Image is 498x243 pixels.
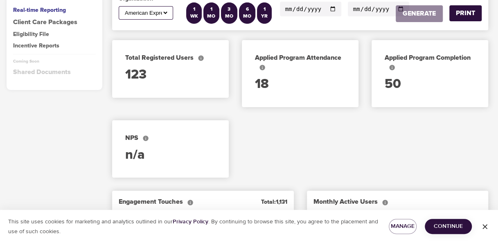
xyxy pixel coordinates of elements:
[13,42,96,50] div: Incentive Reports
[173,218,208,225] a: Privacy Policy
[13,18,96,27] a: Client Care Packages
[119,197,194,207] div: Engagement Touches
[125,53,216,63] div: Total Registered Users
[125,133,216,143] div: NPS
[13,67,96,77] div: Shared Documents
[259,64,266,71] svg: The total number of participants who attended an Applied Program (live and recorded) during the p...
[187,199,194,206] svg: The total number of engaged touches of the various eM life features and programs during the period.
[389,64,395,71] svg: The percentage of unique participants who completed at least 70% of the Applied Programs.
[198,55,204,61] svg: The total number of participants who created accounts for eM Life.
[207,6,216,20] div: 1 MO
[425,219,472,234] button: Continue
[431,221,465,232] span: Continue
[255,53,345,72] div: Applied Program Attendance
[403,9,436,18] div: GENERATE
[125,146,216,165] div: n/a
[125,66,216,85] div: 123
[190,6,198,20] div: 1 WK
[239,2,255,24] button: 6 MO
[255,75,345,94] div: 18
[382,199,388,206] svg: Monthly Active Users. The 30 day rolling count of active users
[225,6,234,20] div: 3 MO
[395,221,410,232] span: Manage
[396,5,443,22] button: GENERATE
[13,6,96,14] div: Real-time Reporting
[203,2,219,24] button: 1 MO
[449,5,482,21] button: PRINT
[385,53,475,72] div: Applied Program Completion
[243,6,252,20] div: 6 MO
[13,30,96,38] div: Eligibility File
[186,2,202,24] button: 1 WK
[257,2,271,24] button: 1 YR
[385,75,475,94] div: 50
[261,198,287,206] div: Total: 1,131
[313,197,388,207] div: Monthly Active Users
[221,2,237,24] button: 3 MO
[13,59,96,64] div: Coming Soon
[261,6,268,20] div: 1 YR
[389,219,417,234] button: Manage
[142,135,149,142] svg: A widely used satisfaction measure to determine a customer's propensity to recommend the service ...
[456,9,475,18] div: PRINT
